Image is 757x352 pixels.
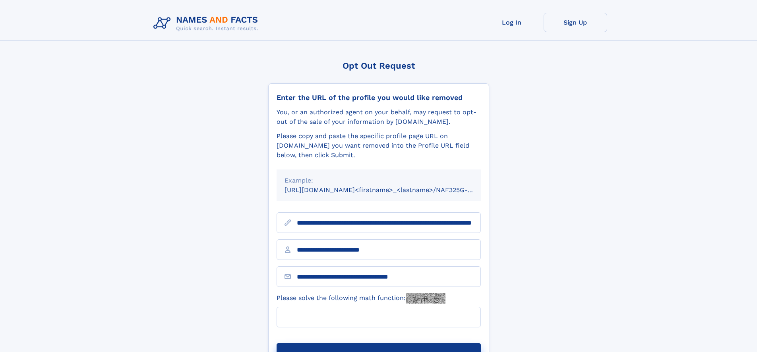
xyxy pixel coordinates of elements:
label: Please solve the following math function: [277,293,445,304]
a: Log In [480,13,544,32]
div: Example: [285,176,473,185]
div: Enter the URL of the profile you would like removed [277,93,481,102]
div: Opt Out Request [268,61,489,71]
img: Logo Names and Facts [150,13,265,34]
small: [URL][DOMAIN_NAME]<firstname>_<lastname>/NAF325G-xxxxxxxx [285,186,496,194]
div: Please copy and paste the specific profile page URL on [DOMAIN_NAME] you want removed into the Pr... [277,131,481,160]
div: You, or an authorized agent on your behalf, may request to opt-out of the sale of your informatio... [277,108,481,127]
a: Sign Up [544,13,607,32]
